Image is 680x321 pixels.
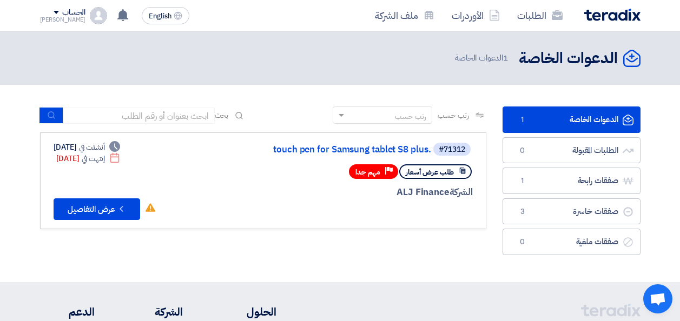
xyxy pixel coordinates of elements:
span: رتب حسب [438,110,468,121]
a: صفقات خاسرة3 [503,198,641,225]
div: رتب حسب [395,111,426,122]
span: الدعوات الخاصة [455,52,510,64]
li: الشركة [127,304,183,320]
a: touch pen for Samsung tablet S8 plus. [215,145,431,155]
span: 1 [516,176,529,186]
span: 1 [503,52,508,64]
span: إنتهت في [82,153,105,164]
span: الشركة [450,185,473,199]
div: الحساب [62,8,85,17]
input: ابحث بعنوان أو رقم الطلب [63,108,215,124]
a: الأوردرات [443,3,509,28]
a: ملف الشركة [366,3,443,28]
div: [DATE] [54,142,121,153]
button: عرض التفاصيل [54,198,140,220]
a: الطلبات [509,3,571,28]
span: بحث [215,110,229,121]
div: #71312 [439,146,465,153]
img: Teradix logo [584,9,641,21]
span: 0 [516,237,529,248]
div: Open chat [643,284,672,313]
div: ALJ Finance [213,185,473,199]
a: صفقات رابحة1 [503,168,641,194]
span: English [149,12,171,20]
div: [PERSON_NAME] [40,17,86,23]
h2: الدعوات الخاصة [519,48,618,69]
span: مهم جدا [355,167,380,177]
img: profile_test.png [90,7,107,24]
span: طلب عرض أسعار [406,167,454,177]
span: 0 [516,145,529,156]
a: الطلبات المقبولة0 [503,137,641,164]
a: صفقات ملغية0 [503,229,641,255]
li: الدعم [40,304,95,320]
span: أنشئت في [79,142,105,153]
button: English [142,7,189,24]
span: 1 [516,115,529,125]
a: الدعوات الخاصة1 [503,106,641,133]
span: 3 [516,206,529,217]
li: الحلول [215,304,276,320]
div: [DATE] [56,153,121,164]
